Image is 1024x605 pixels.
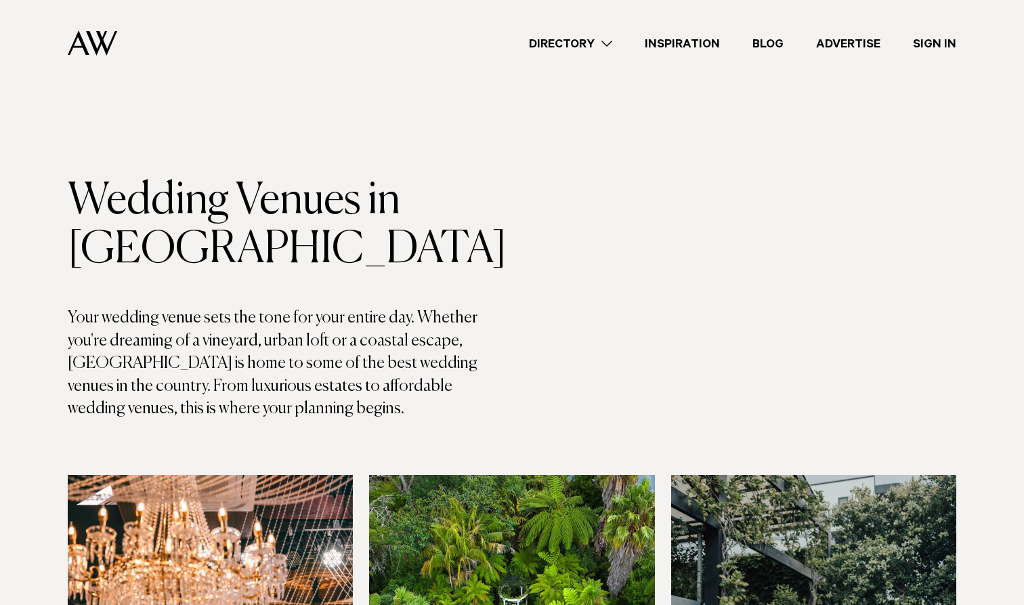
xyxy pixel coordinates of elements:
a: Sign In [897,35,973,53]
p: Your wedding venue sets the tone for your entire day. Whether you're dreaming of a vineyard, urba... [68,307,512,421]
a: Blog [736,35,800,53]
img: Auckland Weddings Logo [68,30,117,56]
a: Advertise [800,35,897,53]
a: Directory [513,35,628,53]
a: Inspiration [628,35,736,53]
h1: Wedding Venues in [GEOGRAPHIC_DATA] [68,177,512,274]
